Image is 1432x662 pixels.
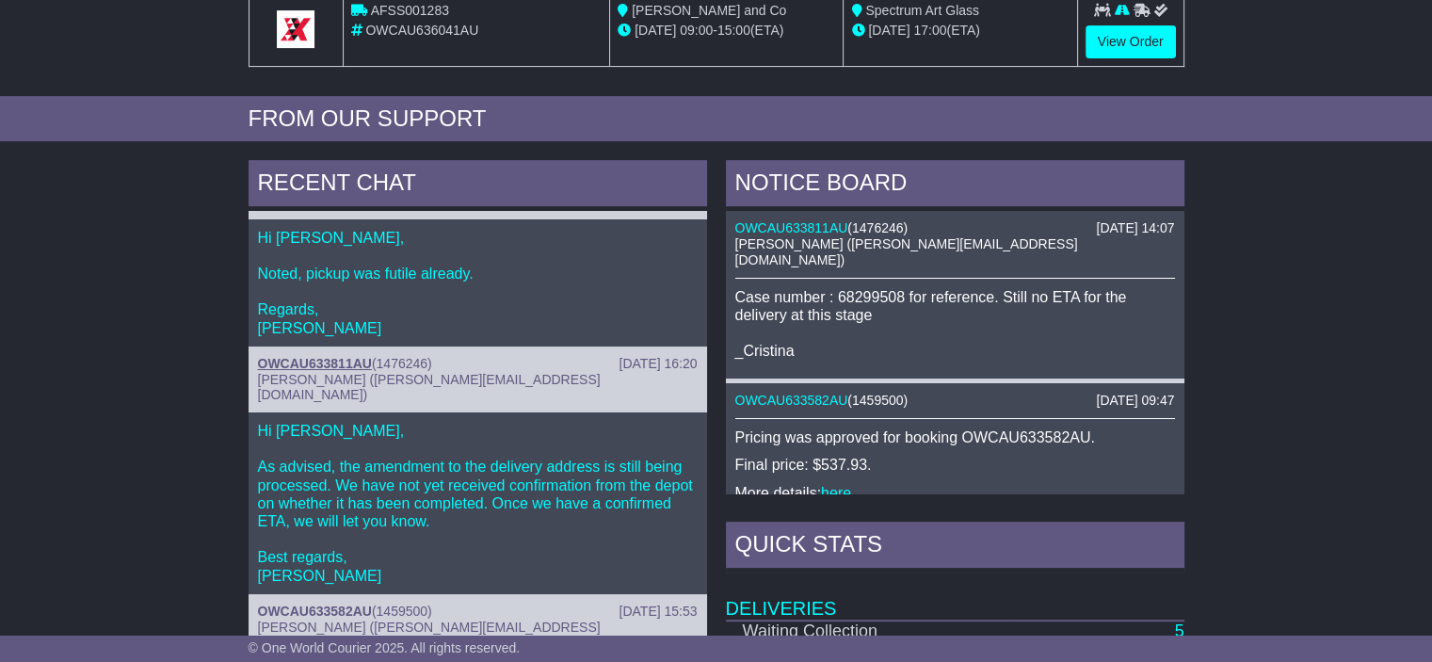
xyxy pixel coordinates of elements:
[249,640,521,655] span: © One World Courier 2025. All rights reserved.
[258,604,372,619] a: OWCAU633582AU
[852,220,904,235] span: 1476246
[258,356,372,371] a: OWCAU633811AU
[377,604,428,619] span: 1459500
[851,21,1069,40] div: (ETA)
[821,485,851,501] a: here
[619,604,697,620] div: [DATE] 15:53
[632,3,786,18] span: [PERSON_NAME] and Co
[865,3,979,18] span: Spectrum Art Glass
[726,621,1015,642] td: Waiting Collection
[726,160,1184,211] div: NOTICE BOARD
[735,393,848,408] a: OWCAU633582AU
[868,23,909,38] span: [DATE]
[377,356,428,371] span: 1476246
[1096,393,1174,409] div: [DATE] 09:47
[1096,220,1174,236] div: [DATE] 14:07
[735,288,1175,361] p: Case number : 68299508 for reference. Still no ETA for the delivery at this stage _Cristina
[1086,25,1176,58] a: View Order
[277,10,314,48] img: GetCarrierServiceLogo
[726,573,1184,621] td: Deliveries
[735,220,1175,236] div: ( )
[735,484,1175,502] p: More details: .
[258,422,698,585] p: Hi [PERSON_NAME], As advised, the amendment to the delivery address is still being processed. We ...
[913,23,946,38] span: 17:00
[618,21,835,40] div: - (ETA)
[735,236,1078,267] span: [PERSON_NAME] ([PERSON_NAME][EMAIL_ADDRESS][DOMAIN_NAME])
[635,23,676,38] span: [DATE]
[258,229,698,337] p: Hi [PERSON_NAME], Noted, pickup was futile already. Regards, [PERSON_NAME]
[1174,622,1183,640] a: 5
[726,522,1184,573] div: Quick Stats
[717,23,750,38] span: 15:00
[371,3,449,18] span: AFSS001283
[735,428,1175,446] p: Pricing was approved for booking OWCAU633582AU.
[258,356,698,372] div: ( )
[365,23,478,38] span: OWCAU636041AU
[258,620,601,651] span: [PERSON_NAME] ([PERSON_NAME][EMAIL_ADDRESS][DOMAIN_NAME])
[249,105,1184,133] div: FROM OUR SUPPORT
[619,356,697,372] div: [DATE] 16:20
[852,393,904,408] span: 1459500
[735,220,848,235] a: OWCAU633811AU
[735,456,1175,474] p: Final price: $537.93.
[258,372,601,403] span: [PERSON_NAME] ([PERSON_NAME][EMAIL_ADDRESS][DOMAIN_NAME])
[249,160,707,211] div: RECENT CHAT
[680,23,713,38] span: 09:00
[258,604,698,620] div: ( )
[735,393,1175,409] div: ( )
